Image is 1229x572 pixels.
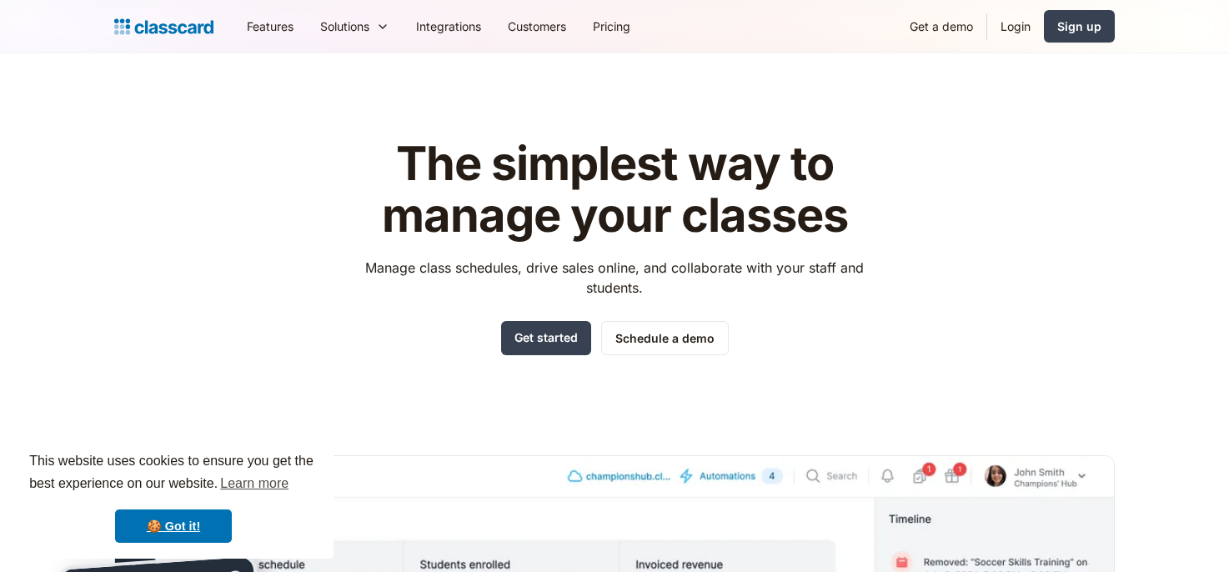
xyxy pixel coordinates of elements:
[987,8,1044,45] a: Login
[307,8,403,45] div: Solutions
[29,451,318,496] span: This website uses cookies to ensure you get the best experience on our website.
[1057,18,1101,35] div: Sign up
[579,8,644,45] a: Pricing
[403,8,494,45] a: Integrations
[601,321,729,355] a: Schedule a demo
[494,8,579,45] a: Customers
[114,15,213,38] a: home
[13,435,334,559] div: cookieconsent
[233,8,307,45] a: Features
[320,18,369,35] div: Solutions
[501,321,591,355] a: Get started
[350,138,880,241] h1: The simplest way to manage your classes
[115,509,232,543] a: dismiss cookie message
[896,8,986,45] a: Get a demo
[218,471,291,496] a: learn more about cookies
[350,258,880,298] p: Manage class schedules, drive sales online, and collaborate with your staff and students.
[1044,10,1115,43] a: Sign up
